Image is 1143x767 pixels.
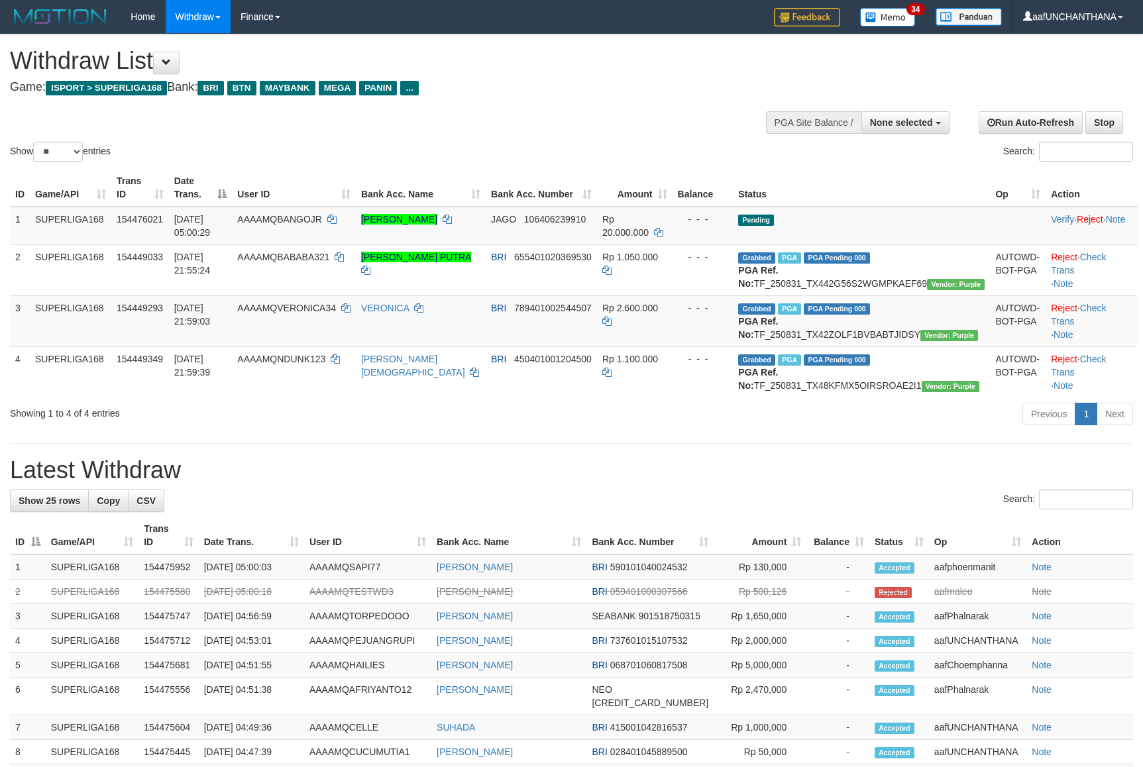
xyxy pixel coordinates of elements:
[1054,278,1073,289] a: Note
[356,169,486,207] th: Bank Acc. Name: activate to sort column ascending
[1046,346,1137,397] td: · ·
[136,495,156,506] span: CSV
[875,611,914,623] span: Accepted
[514,303,592,313] span: Copy 789401002544507 to clipboard
[491,252,506,262] span: BRI
[10,81,749,94] h4: Game: Bank:
[602,214,649,238] span: Rp 20.000.000
[30,295,111,346] td: SUPERLIGA168
[199,604,304,629] td: [DATE] 04:56:59
[1032,722,1052,733] a: Note
[10,653,46,678] td: 5
[46,740,138,764] td: SUPERLIGA168
[733,244,990,295] td: TF_250831_TX442G56S2WGMPKAEF69
[806,554,869,580] td: -
[592,722,607,733] span: BRI
[10,715,46,740] td: 7
[30,169,111,207] th: Game/API: activate to sort column ascending
[592,611,635,621] span: SEABANK
[10,346,30,397] td: 4
[514,252,592,262] span: Copy 655401020369530 to clipboard
[437,684,513,695] a: [PERSON_NAME]
[875,587,912,598] span: Rejected
[714,604,806,629] td: Rp 1,650,000
[138,715,198,740] td: 154475604
[678,301,728,315] div: - - -
[46,554,138,580] td: SUPERLIGA168
[10,457,1133,484] h1: Latest Withdraw
[738,303,775,315] span: Grabbed
[1032,746,1052,757] a: Note
[174,252,211,276] span: [DATE] 21:55:24
[929,653,1026,678] td: aafChoemphanna
[929,580,1026,604] td: aafmaleo
[586,517,714,554] th: Bank Acc. Number: activate to sort column ascending
[1051,303,1077,313] a: Reject
[10,517,46,554] th: ID: activate to sort column descending
[237,303,336,313] span: AAAAMQVERONICA34
[920,330,978,341] span: Vendor URL: https://trx4.1velocity.biz
[33,142,83,162] select: Showentries
[128,489,164,512] a: CSV
[929,604,1026,629] td: aafPhalnarak
[46,715,138,740] td: SUPERLIGA168
[361,303,409,313] a: VERONICA
[592,635,607,646] span: BRI
[46,678,138,715] td: SUPERLIGA168
[19,495,80,506] span: Show 25 rows
[10,604,46,629] td: 3
[806,629,869,653] td: -
[1039,489,1133,509] input: Search:
[1051,303,1106,327] a: Check Trans
[30,207,111,245] td: SUPERLIGA168
[592,562,607,572] span: BRI
[929,740,1026,764] td: aafUNCHANTHANA
[1051,214,1074,225] a: Verify
[875,660,914,672] span: Accepted
[714,715,806,740] td: Rp 1,000,000
[906,3,924,15] span: 34
[437,746,513,757] a: [PERSON_NAME]
[678,250,728,264] div: - - -
[602,303,658,313] span: Rp 2.600.000
[1077,214,1103,225] a: Reject
[875,562,914,574] span: Accepted
[1032,611,1052,621] a: Note
[1046,207,1137,245] td: · ·
[738,354,775,366] span: Grabbed
[678,213,728,226] div: - - -
[237,214,322,225] span: AAAAMQBANGOJR
[936,8,1002,26] img: panduan.png
[1054,380,1073,391] a: Note
[46,604,138,629] td: SUPERLIGA168
[804,252,870,264] span: PGA Pending
[199,580,304,604] td: [DATE] 05:00:18
[990,295,1046,346] td: AUTOWD-BOT-PGA
[117,214,163,225] span: 154476021
[1046,244,1137,295] td: · ·
[437,562,513,572] a: [PERSON_NAME]
[638,611,700,621] span: Copy 901518750315 to clipboard
[138,653,198,678] td: 154475681
[1046,169,1137,207] th: Action
[806,653,869,678] td: -
[138,678,198,715] td: 154475556
[199,740,304,764] td: [DATE] 04:47:39
[10,678,46,715] td: 6
[138,629,198,653] td: 154475712
[1075,403,1097,425] a: 1
[929,554,1026,580] td: aafphoenmanit
[1039,142,1133,162] input: Search:
[733,295,990,346] td: TF_250831_TX42ZOLF1BVBABTJIDSY
[714,554,806,580] td: Rp 130,000
[990,244,1046,295] td: AUTOWD-BOT-PGA
[46,653,138,678] td: SUPERLIGA168
[97,495,120,506] span: Copy
[610,746,688,757] span: Copy 028401045889500 to clipboard
[1003,489,1133,509] label: Search:
[10,7,111,26] img: MOTION_logo.png
[174,303,211,327] span: [DATE] 21:59:03
[437,660,513,670] a: [PERSON_NAME]
[602,252,658,262] span: Rp 1.050.000
[304,740,431,764] td: AAAAMQCUCUMUTIA1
